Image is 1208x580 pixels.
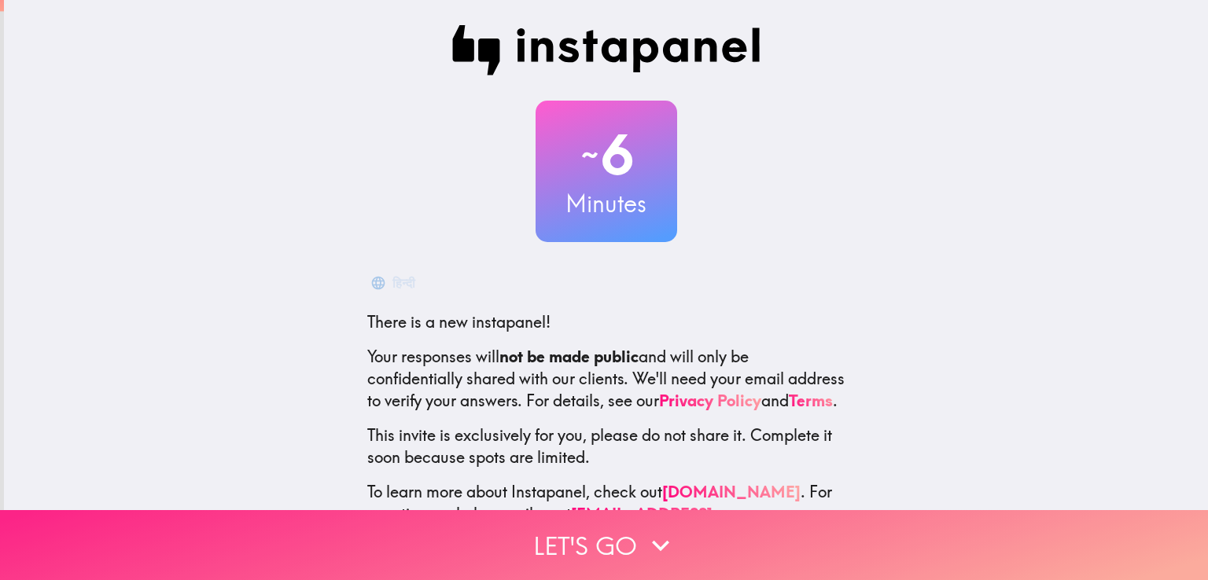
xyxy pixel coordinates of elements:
p: This invite is exclusively for you, please do not share it. Complete it soon because spots are li... [367,424,845,468]
a: Terms [789,391,833,410]
h2: 6 [536,123,677,187]
span: ~ [579,131,601,178]
img: Instapanel [452,25,761,75]
span: There is a new instapanel! [367,312,551,332]
h3: Minutes [536,187,677,220]
button: हिन्दी [367,267,422,299]
a: [DOMAIN_NAME] [662,482,801,501]
div: हिन्दी [392,272,415,294]
p: To learn more about Instapanel, check out . For questions or help, email us at . [367,481,845,547]
b: not be made public [499,347,639,366]
a: Privacy Policy [659,391,761,410]
p: Your responses will and will only be confidentially shared with our clients. We'll need your emai... [367,346,845,412]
